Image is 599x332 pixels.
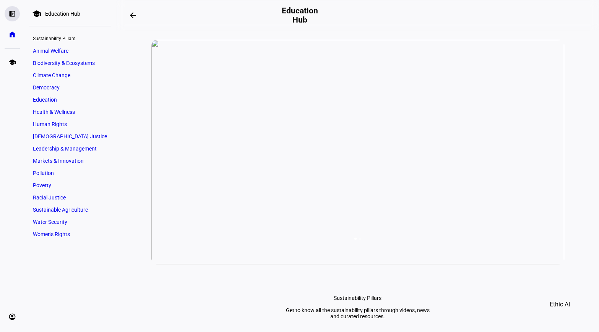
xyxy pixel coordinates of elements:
a: Sustainable Agriculture [29,204,111,215]
span: Education [33,97,57,103]
eth-mat-symbol: left_panel_open [8,10,16,18]
eth-mat-symbol: home [8,31,16,38]
a: Human Rights [29,119,111,130]
a: Leadership & Management [29,143,111,154]
span: Pollution [33,170,54,176]
a: Climate Change [29,70,111,81]
span: [DEMOGRAPHIC_DATA] Justice [33,133,107,139]
span: Animal Welfare [33,48,68,54]
a: Education [29,94,111,105]
div: Get to know all the sustainability pillars through videos, news and curated resources. [281,307,435,319]
a: Markets & Innovation [29,155,111,166]
a: Democracy [29,82,111,93]
span: Leadership & Management [33,146,97,152]
span: Women's Rights [33,231,70,237]
a: Poverty [29,180,111,191]
eth-mat-symbol: account_circle [8,313,16,321]
button: Ethic AI [539,295,581,314]
span: Biodiversity & Ecosystems [33,60,95,66]
a: home [5,27,20,42]
div: Education Hub [45,11,80,17]
span: Markets & Innovation [33,158,84,164]
div: Sustainability Pillars [29,32,111,43]
span: Human Rights [33,121,67,127]
span: Poverty [33,182,51,188]
span: Democracy [33,84,60,91]
a: [DEMOGRAPHIC_DATA] Justice [29,131,111,142]
mat-icon: school [32,9,41,18]
a: Pollution [29,168,111,178]
div: Sustainability Pillars [334,295,381,301]
a: Racial Justice [29,192,111,203]
span: Racial Justice [33,194,66,201]
a: Biodiversity & Ecosystems [29,58,111,68]
span: Water Security [33,219,67,225]
span: Ethic AI [550,295,570,314]
span: Climate Change [33,72,70,78]
a: Health & Wellness [29,107,111,117]
a: Water Security [29,217,111,227]
eth-mat-symbol: school [8,58,16,66]
a: Women's Rights [29,229,111,240]
span: Sustainable Agriculture [33,207,88,213]
h2: Education Hub [280,6,320,24]
span: Health & Wellness [33,109,75,115]
a: Animal Welfare [29,45,111,56]
mat-icon: arrow_backwards [128,11,138,20]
